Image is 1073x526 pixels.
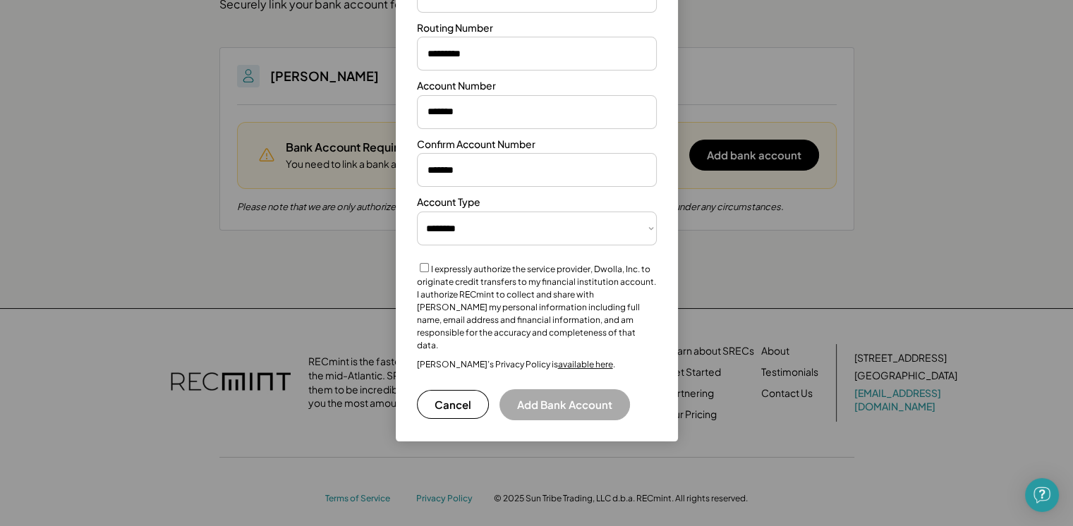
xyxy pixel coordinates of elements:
div: Account Number [417,79,496,93]
div: [PERSON_NAME]’s Privacy Policy is . [417,359,615,370]
div: Open Intercom Messenger [1025,478,1059,512]
div: Routing Number [417,21,493,35]
label: I expressly authorize the service provider, Dwolla, Inc. to originate credit transfers to my fina... [417,264,656,350]
div: Confirm Account Number [417,137,535,152]
button: Add Bank Account [499,389,630,420]
div: Account Type [417,195,480,209]
a: available here [558,359,613,369]
button: Cancel [417,390,489,419]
